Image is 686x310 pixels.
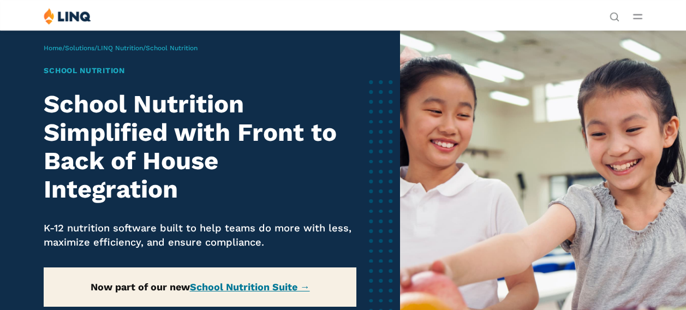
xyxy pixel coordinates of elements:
[146,44,198,52] span: School Nutrition
[610,11,619,21] button: Open Search Bar
[44,44,198,52] span: / / /
[190,281,310,293] a: School Nutrition Suite →
[97,44,143,52] a: LINQ Nutrition
[44,44,62,52] a: Home
[44,8,91,25] img: LINQ | K‑12 Software
[44,221,356,250] p: K-12 nutrition software built to help teams do more with less, maximize efficiency, and ensure co...
[44,90,356,204] h2: School Nutrition Simplified with Front to Back of House Integration
[610,8,619,21] nav: Utility Navigation
[44,65,356,76] h1: School Nutrition
[633,10,642,22] button: Open Main Menu
[91,281,310,293] strong: Now part of our new
[65,44,94,52] a: Solutions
